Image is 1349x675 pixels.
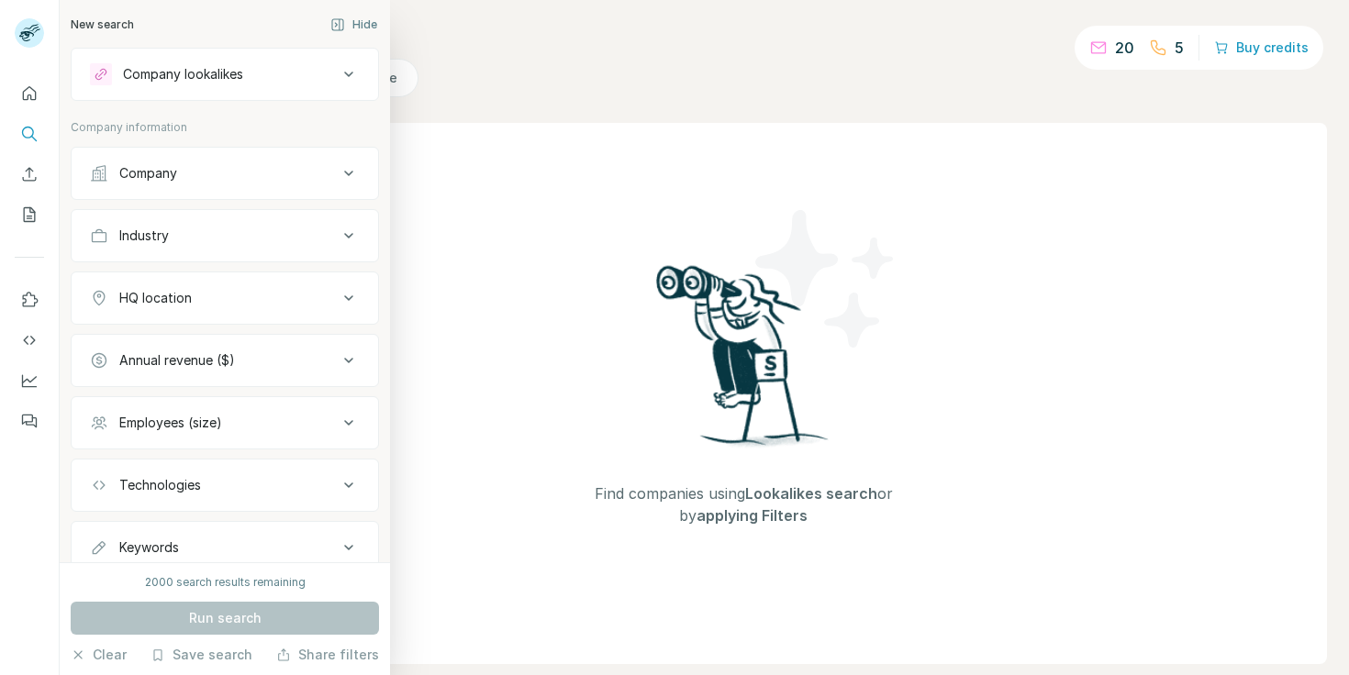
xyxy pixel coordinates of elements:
[15,77,44,110] button: Quick start
[15,324,44,357] button: Use Surfe API
[72,338,378,382] button: Annual revenue ($)
[119,164,177,183] div: Company
[160,22,1327,48] h4: Search
[71,17,134,33] div: New search
[145,574,306,591] div: 2000 search results remaining
[72,401,378,445] button: Employees (size)
[71,646,127,664] button: Clear
[119,538,179,557] div: Keywords
[72,276,378,320] button: HQ location
[697,506,808,525] span: applying Filters
[15,283,44,316] button: Use Surfe on LinkedIn
[1115,37,1134,59] p: 20
[72,151,378,195] button: Company
[72,463,378,507] button: Technologies
[578,482,909,526] span: Find companies using or by
[72,214,378,258] button: Industry
[119,289,192,307] div: HQ location
[276,646,379,664] button: Share filters
[119,351,235,370] div: Annual revenue ($)
[15,198,44,231] button: My lists
[72,526,378,570] button: Keywords
[745,484,877,503] span: Lookalikes search
[1214,35,1309,61] button: Buy credits
[15,117,44,150] button: Search
[119,227,169,245] div: Industry
[15,158,44,191] button: Enrich CSV
[743,196,909,361] img: Surfe Illustration - Stars
[71,119,379,136] p: Company information
[1175,37,1184,59] p: 5
[123,65,243,83] div: Company lookalikes
[15,404,44,437] button: Feedback
[648,260,839,465] img: Surfe Illustration - Woman searching with binoculars
[15,364,44,397] button: Dashboard
[72,52,378,96] button: Company lookalikes
[318,11,390,39] button: Hide
[151,646,252,664] button: Save search
[119,476,201,494] div: Technologies
[119,414,222,432] div: Employees (size)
